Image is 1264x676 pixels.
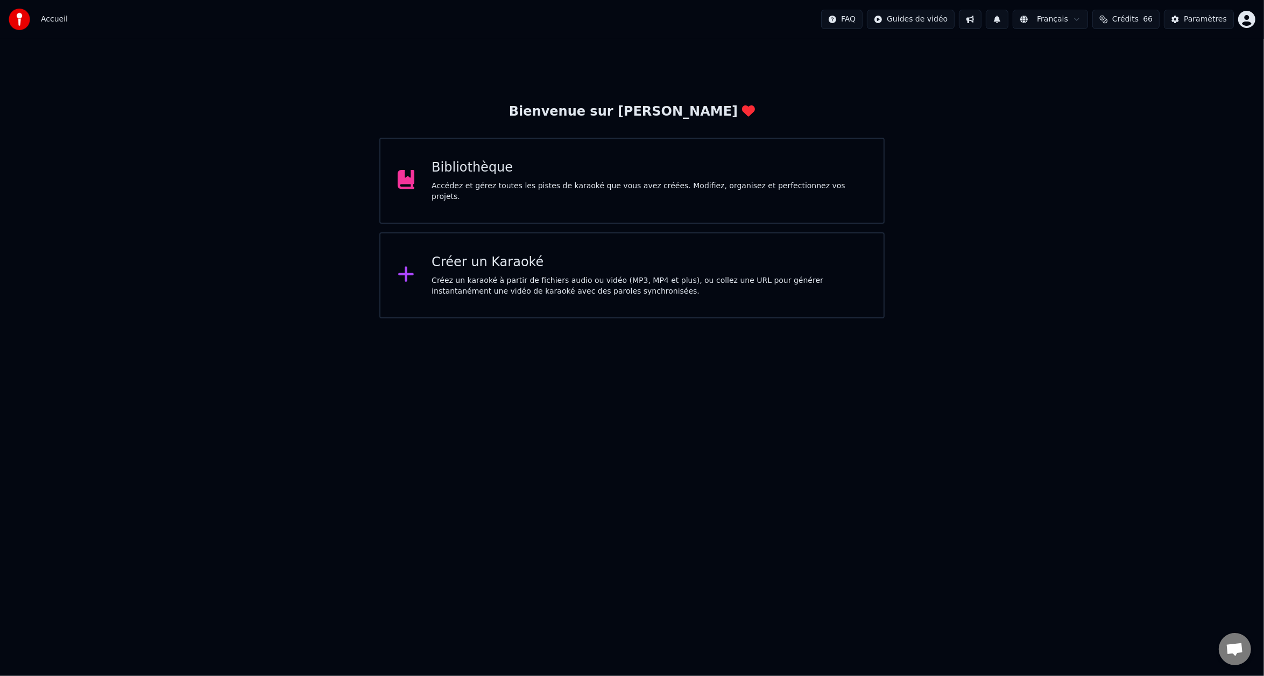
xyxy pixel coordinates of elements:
div: Accédez et gérez toutes les pistes de karaoké que vous avez créées. Modifiez, organisez et perfec... [432,181,866,202]
span: Crédits [1112,14,1139,25]
div: Créez un karaoké à partir de fichiers audio ou vidéo (MP3, MP4 et plus), ou collez une URL pour g... [432,275,866,297]
button: Crédits66 [1092,10,1160,29]
span: 66 [1143,14,1153,25]
div: Bienvenue sur [PERSON_NAME] [509,103,755,120]
span: Accueil [41,14,68,25]
button: FAQ [821,10,863,29]
div: Paramètres [1184,14,1227,25]
button: Guides de vidéo [867,10,955,29]
button: Paramètres [1164,10,1234,29]
img: youka [9,9,30,30]
div: Bibliothèque [432,159,866,176]
div: Ouvrir le chat [1219,633,1251,665]
div: Créer un Karaoké [432,254,866,271]
nav: breadcrumb [41,14,68,25]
